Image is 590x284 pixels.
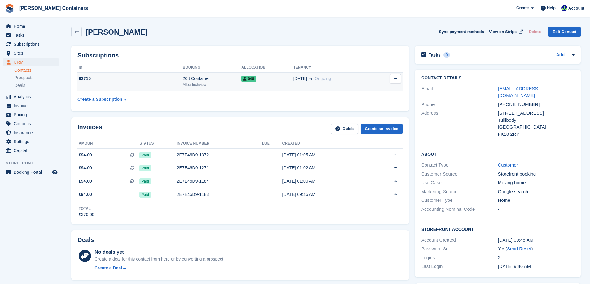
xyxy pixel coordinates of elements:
[183,82,242,87] div: Alloa Inchview
[282,191,369,198] div: [DATE] 09:46 AM
[183,63,242,73] th: Booking
[51,168,59,176] a: Preview store
[489,29,517,35] span: View on Stripe
[3,110,59,119] a: menu
[14,101,51,110] span: Invoices
[241,63,293,73] th: Allocation
[421,237,498,244] div: Account Created
[498,124,575,131] div: [GEOGRAPHIC_DATA]
[421,76,575,81] h2: Contact Details
[17,3,90,13] a: [PERSON_NAME] Containers
[421,254,498,261] div: Logins
[568,5,584,11] span: Account
[85,28,148,36] h2: [PERSON_NAME]
[498,171,575,178] div: Storefront booking
[177,178,262,184] div: 2E7E46D9-1184
[498,86,540,98] a: [EMAIL_ADDRESS][DOMAIN_NAME]
[443,52,450,58] div: 0
[77,96,122,103] div: Create a Subscription
[282,165,369,171] div: [DATE] 01:02 AM
[498,162,518,167] a: Customer
[3,92,59,101] a: menu
[14,49,51,57] span: Sites
[5,4,14,13] img: stora-icon-8386f47178a22dfd0bd8f6a31ec36ba5ce8667c1dd55bd0f319d3a0aa187defe.svg
[429,52,441,58] h2: Tasks
[421,151,575,157] h2: About
[315,76,331,81] span: Ongoing
[439,27,484,37] button: Sync payment methods
[94,256,224,262] div: Create a deal for this contact from here or by converting a prospect.
[282,178,369,184] div: [DATE] 01:00 AM
[498,117,575,124] div: Tullibody
[79,152,92,158] span: £94.00
[14,92,51,101] span: Analytics
[14,67,59,73] a: Contacts
[139,152,151,158] span: Paid
[14,22,51,31] span: Home
[77,124,102,134] h2: Invoices
[3,168,59,176] a: menu
[331,124,358,134] a: Guide
[77,52,403,59] h2: Subscriptions
[139,165,151,171] span: Paid
[94,265,122,271] div: Create a Deal
[547,5,556,11] span: Help
[421,188,498,195] div: Marketing Source
[498,206,575,213] div: -
[77,139,139,149] th: Amount
[14,137,51,146] span: Settings
[14,146,51,155] span: Capital
[3,137,59,146] a: menu
[293,75,307,82] span: [DATE]
[498,188,575,195] div: Google search
[79,178,92,184] span: £94.00
[94,265,224,271] a: Create a Deal
[14,110,51,119] span: Pricing
[14,82,59,89] a: Deals
[262,139,282,149] th: Due
[421,85,498,99] div: Email
[14,74,59,81] a: Prospects
[498,197,575,204] div: Home
[14,83,25,88] span: Deals
[139,192,151,198] span: Paid
[421,110,498,138] div: Address
[507,246,531,251] a: Send Reset
[361,124,403,134] a: Create an Invoice
[282,152,369,158] div: [DATE] 01:05 AM
[421,197,498,204] div: Customer Type
[487,27,524,37] a: View on Stripe
[79,206,94,211] div: Total
[94,248,224,256] div: No deals yet
[77,63,183,73] th: ID
[505,246,533,251] span: ( )
[548,27,581,37] a: Edit Contact
[3,146,59,155] a: menu
[77,94,126,105] a: Create a Subscription
[241,76,256,82] span: 048
[293,63,375,73] th: Tenancy
[421,179,498,186] div: Use Case
[421,226,575,232] h2: Storefront Account
[177,191,262,198] div: 2E7E46D9-1183
[14,128,51,137] span: Insurance
[526,27,543,37] button: Delete
[3,101,59,110] a: menu
[3,31,59,40] a: menu
[6,160,62,166] span: Storefront
[177,139,262,149] th: Invoice number
[77,236,94,244] h2: Deals
[421,206,498,213] div: Accounting Nominal Code
[3,128,59,137] a: menu
[421,171,498,178] div: Customer Source
[498,237,575,244] div: [DATE] 09:45 AM
[3,40,59,49] a: menu
[14,168,51,176] span: Booking Portal
[556,52,565,59] a: Add
[79,211,94,218] div: £376.00
[139,139,177,149] th: Status
[561,5,567,11] img: Audra Whitelaw
[79,165,92,171] span: £94.00
[3,119,59,128] a: menu
[498,131,575,138] div: FK10 2RY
